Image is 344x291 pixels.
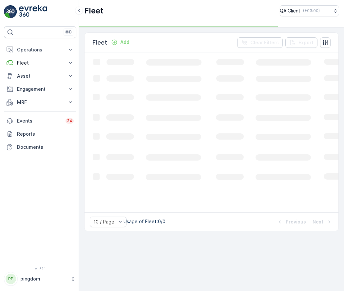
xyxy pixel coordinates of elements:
[17,47,63,53] p: Operations
[4,267,76,271] span: v 1.51.1
[65,29,72,35] p: ⌘B
[124,218,165,225] p: Usage of Fleet : 0/0
[4,272,76,286] button: PPpingdom
[67,118,72,124] p: 34
[120,39,129,46] p: Add
[4,56,76,69] button: Fleet
[280,8,300,14] p: QA Client
[84,6,104,16] p: Fleet
[298,39,314,46] p: Export
[108,38,132,46] button: Add
[237,37,283,48] button: Clear Filters
[286,219,306,225] p: Previous
[20,276,67,282] p: pingdom
[4,114,76,127] a: Events34
[17,86,63,92] p: Engagement
[17,118,62,124] p: Events
[312,218,333,226] button: Next
[4,5,17,18] img: logo
[17,60,63,66] p: Fleet
[4,141,76,154] a: Documents
[4,83,76,96] button: Engagement
[17,144,74,150] p: Documents
[17,73,63,79] p: Asset
[19,5,47,18] img: logo_light-DOdMpM7g.png
[4,127,76,141] a: Reports
[6,274,16,284] div: PP
[276,218,307,226] button: Previous
[4,69,76,83] button: Asset
[92,38,107,47] p: Fleet
[17,99,63,106] p: MRF
[303,8,320,13] p: ( +03:00 )
[4,96,76,109] button: MRF
[17,131,74,137] p: Reports
[285,37,317,48] button: Export
[280,5,339,16] button: QA Client(+03:00)
[4,43,76,56] button: Operations
[250,39,279,46] p: Clear Filters
[313,219,323,225] p: Next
